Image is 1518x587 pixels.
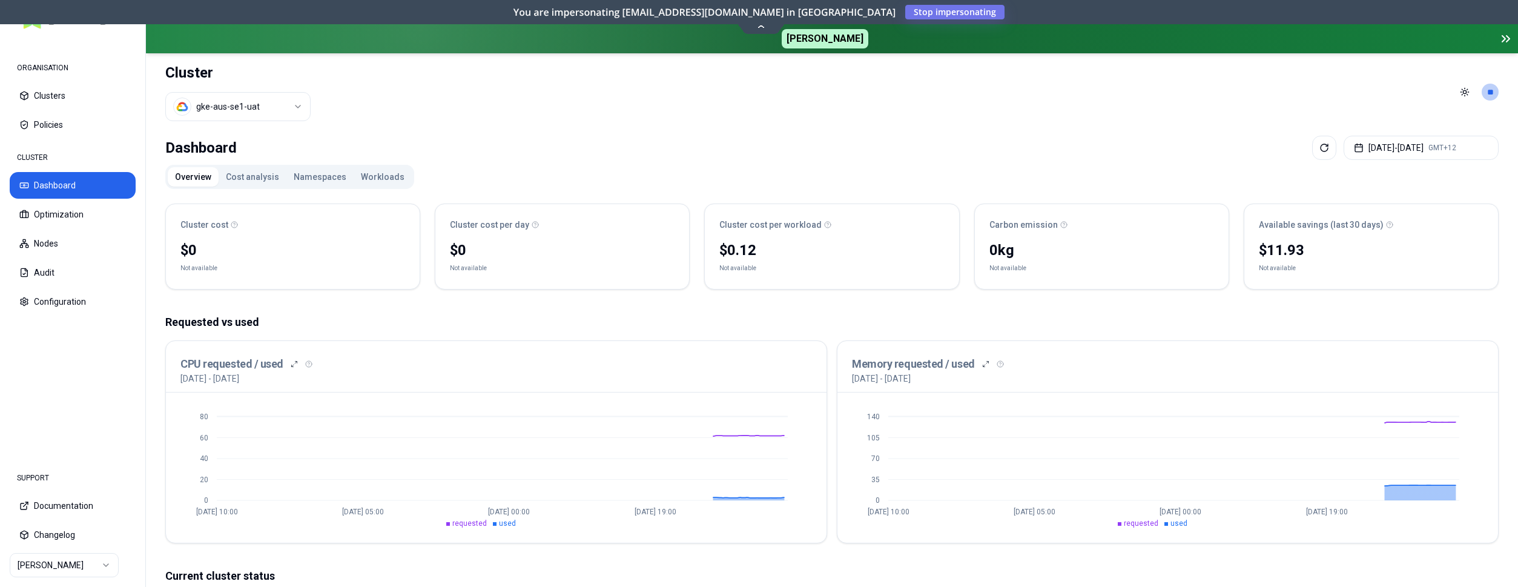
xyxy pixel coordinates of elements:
[450,262,487,274] div: Not available
[852,373,911,385] p: [DATE] - [DATE]
[10,492,136,519] button: Documentation
[871,476,880,484] tspan: 35
[196,101,260,113] div: gke-aus-se1-uat
[286,167,354,187] button: Namespaces
[165,63,311,82] h1: Cluster
[1259,219,1483,231] div: Available savings (last 30 days)
[876,496,880,505] tspan: 0
[450,219,675,231] div: Cluster cost per day
[10,466,136,490] div: SUPPORT
[1259,240,1483,260] div: $11.93
[868,508,909,516] tspan: [DATE] 10:00
[989,219,1214,231] div: Carbon emission
[10,111,136,138] button: Policies
[196,508,238,516] tspan: [DATE] 10:00
[180,262,217,274] div: Not available
[168,167,219,187] button: Overview
[450,240,675,260] div: $0
[10,56,136,80] div: ORGANISATION
[852,356,975,373] h3: Memory requested / used
[204,496,208,505] tspan: 0
[452,519,487,528] span: requested
[200,434,208,442] tspan: 60
[719,262,756,274] div: Not available
[342,508,384,516] tspan: [DATE] 05:00
[867,434,880,442] tspan: 105
[782,29,868,48] span: [PERSON_NAME]
[354,167,412,187] button: Workloads
[10,82,136,109] button: Clusters
[867,413,880,421] tspan: 140
[1306,508,1348,516] tspan: [DATE] 19:00
[10,201,136,228] button: Optimization
[989,262,1026,274] div: Not available
[176,101,188,113] img: gcp
[219,167,286,187] button: Cost analysis
[180,240,405,260] div: $0
[165,314,1499,331] p: Requested vs used
[10,145,136,170] div: CLUSTER
[1344,136,1499,160] button: [DATE]-[DATE]GMT+12
[180,356,283,373] h3: CPU requested / used
[10,288,136,315] button: Configuration
[1259,262,1296,274] div: Not available
[10,230,136,257] button: Nodes
[165,92,311,121] button: Select a value
[200,413,208,421] tspan: 80
[1160,508,1201,516] tspan: [DATE] 00:00
[180,373,239,385] p: [DATE] - [DATE]
[1124,519,1158,528] span: requested
[871,454,880,463] tspan: 70
[499,519,516,528] span: used
[719,240,944,260] div: $0.12
[1170,519,1187,528] span: used
[488,508,530,516] tspan: [DATE] 00:00
[165,568,1499,585] p: Current cluster status
[200,454,208,463] tspan: 40
[165,136,237,160] div: Dashboard
[635,508,676,516] tspan: [DATE] 19:00
[1428,143,1456,153] span: GMT+12
[10,172,136,199] button: Dashboard
[10,259,136,286] button: Audit
[719,219,944,231] div: Cluster cost per workload
[10,522,136,548] button: Changelog
[1014,508,1055,516] tspan: [DATE] 05:00
[180,219,405,231] div: Cluster cost
[200,476,208,484] tspan: 20
[989,240,1214,260] div: 0 kg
